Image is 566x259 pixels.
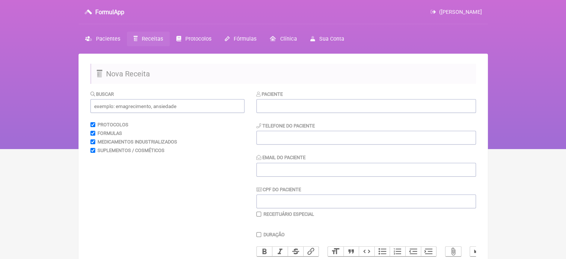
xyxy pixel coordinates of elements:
button: Bold [257,247,272,256]
button: Attach Files [445,247,461,256]
span: Receitas [142,36,163,42]
a: Receitas [127,32,170,46]
button: Heading [328,247,343,256]
span: Pacientes [96,36,120,42]
button: Italic [272,247,288,256]
label: Suplementos / Cosméticos [97,148,164,153]
span: Clínica [280,36,297,42]
label: Paciente [256,91,283,97]
span: Protocolos [185,36,211,42]
a: Fórmulas [218,32,263,46]
label: Telefone do Paciente [256,123,315,129]
span: ([PERSON_NAME] [439,9,482,15]
label: Email do Paciente [256,155,306,160]
a: Protocolos [170,32,218,46]
button: Code [359,247,374,256]
label: Medicamentos Industrializados [97,139,177,145]
button: Numbers [390,247,405,256]
label: Protocolos [97,122,128,127]
span: Fórmulas [234,36,256,42]
button: Decrease Level [405,247,421,256]
label: Buscar [90,91,114,97]
h2: Nova Receita [90,64,476,84]
button: Strikethrough [288,247,303,256]
span: Sua Conta [319,36,344,42]
a: Clínica [263,32,303,46]
label: Formulas [97,130,122,136]
h3: FormulApp [95,9,124,16]
label: CPF do Paciente [256,187,301,192]
button: Quote [343,247,359,256]
button: Increase Level [421,247,437,256]
button: Link [303,247,319,256]
button: Undo [470,247,486,256]
label: Receituário Especial [263,211,314,217]
a: Pacientes [79,32,127,46]
a: ([PERSON_NAME] [431,9,482,15]
label: Duração [263,232,285,237]
a: Sua Conta [303,32,351,46]
input: exemplo: emagrecimento, ansiedade [90,99,244,113]
button: Bullets [374,247,390,256]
